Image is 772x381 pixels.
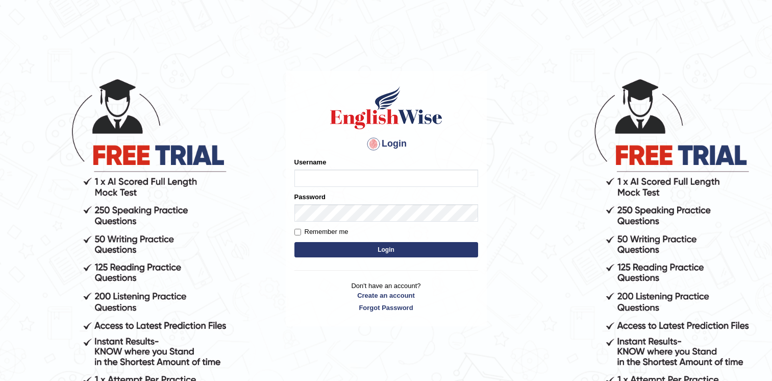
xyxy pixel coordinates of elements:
[294,303,478,313] a: Forgot Password
[294,157,327,167] label: Username
[294,136,478,152] h4: Login
[328,85,444,131] img: Logo of English Wise sign in for intelligent practice with AI
[294,229,301,235] input: Remember me
[294,242,478,257] button: Login
[294,291,478,300] a: Create an account
[294,281,478,313] p: Don't have an account?
[294,227,348,237] label: Remember me
[294,192,326,202] label: Password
